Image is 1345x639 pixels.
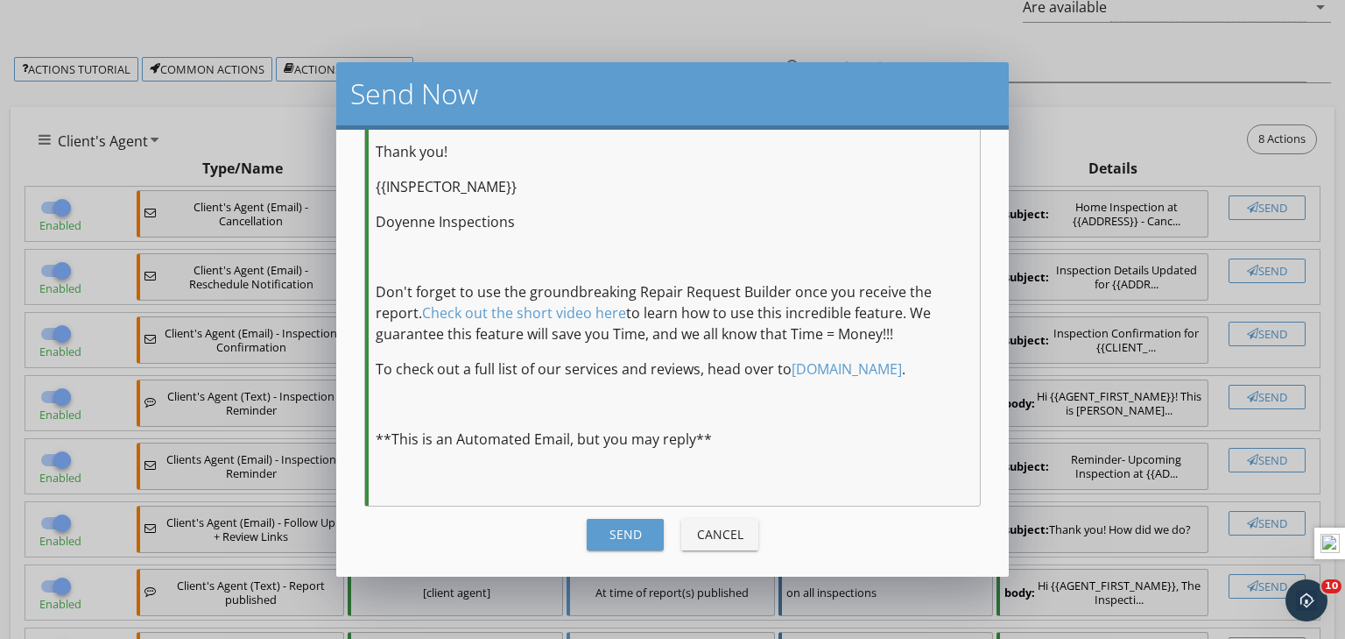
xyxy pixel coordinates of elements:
p: **This is an Automated Email, but you may reply** [376,429,973,450]
p: Don't forget to use the groundbreaking Repair Request Builder once you receive the report. to lea... [376,281,973,344]
div: Cancel [695,525,744,543]
p: Thank you! [376,141,973,162]
a: Check out the short video here [422,303,626,323]
button: Cancel [681,519,758,550]
span: 10 [1321,579,1341,593]
h2: Send Now [350,76,995,111]
p: {{INSPECTOR_NAME}} [376,176,973,197]
div: Send [601,525,650,543]
iframe: Intercom live chat [1285,579,1327,621]
a: [DOMAIN_NAME] [792,359,902,379]
p: Doyenne Inspections [376,211,973,232]
button: Send [587,519,664,550]
p: To check out a full list of our services and reviews, head over to . [376,359,973,380]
